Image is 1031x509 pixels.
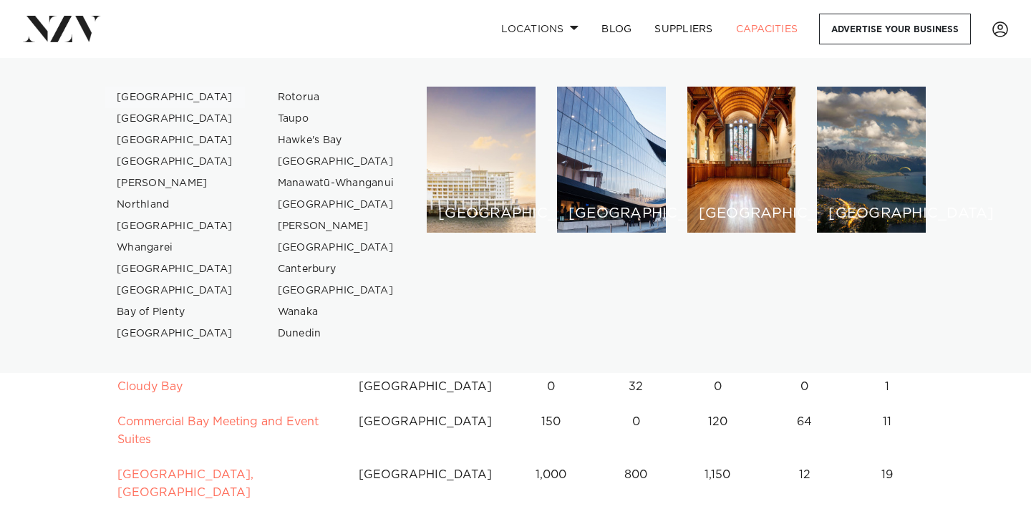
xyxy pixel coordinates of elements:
a: Advertise your business [819,14,971,44]
td: 120 [674,404,761,457]
img: nzv-logo.png [23,16,101,42]
a: [GEOGRAPHIC_DATA] [105,87,245,108]
a: [GEOGRAPHIC_DATA] [105,280,245,301]
a: BLOG [590,14,643,44]
td: 0 [761,369,848,404]
h6: [GEOGRAPHIC_DATA] [828,206,914,221]
td: 1 [848,369,926,404]
a: Auckland venues [GEOGRAPHIC_DATA] [427,87,536,233]
a: [GEOGRAPHIC_DATA] [105,151,245,173]
a: Locations [490,14,590,44]
a: Commercial Bay Meeting and Event Suites [117,416,319,445]
a: [GEOGRAPHIC_DATA], [GEOGRAPHIC_DATA] [117,469,253,498]
td: [GEOGRAPHIC_DATA] [347,369,504,404]
a: [GEOGRAPHIC_DATA] [266,151,406,173]
a: [GEOGRAPHIC_DATA] [105,215,245,237]
a: [GEOGRAPHIC_DATA] [105,108,245,130]
a: Hawke's Bay [266,130,406,151]
a: Manawatū-Whanganui [266,173,406,194]
td: 0 [504,369,598,404]
td: 32 [598,369,674,404]
a: Wellington venues [GEOGRAPHIC_DATA] [557,87,666,233]
a: [GEOGRAPHIC_DATA] [105,258,245,280]
a: [GEOGRAPHIC_DATA] [266,194,406,215]
a: Capacities [725,14,810,44]
a: Bay of Plenty [105,301,245,323]
a: [PERSON_NAME] [105,173,245,194]
a: Whangarei [105,237,245,258]
a: Northland [105,194,245,215]
h6: [GEOGRAPHIC_DATA] [438,206,524,221]
a: Queenstown venues [GEOGRAPHIC_DATA] [817,87,926,233]
a: Dunedin [266,323,406,344]
a: [GEOGRAPHIC_DATA] [266,237,406,258]
a: Cloudy Bay [117,381,183,392]
td: 0 [674,369,761,404]
a: [GEOGRAPHIC_DATA] [105,130,245,151]
td: 0 [598,404,674,457]
a: [GEOGRAPHIC_DATA] [105,323,245,344]
h6: [GEOGRAPHIC_DATA] [699,206,785,221]
a: Wanaka [266,301,406,323]
h6: [GEOGRAPHIC_DATA] [568,206,654,221]
td: 150 [504,404,598,457]
td: [GEOGRAPHIC_DATA] [347,404,504,457]
a: SUPPLIERS [643,14,724,44]
a: Christchurch venues [GEOGRAPHIC_DATA] [687,87,796,233]
a: Canterbury [266,258,406,280]
a: [PERSON_NAME] [266,215,406,237]
td: 64 [761,404,848,457]
td: 11 [848,404,926,457]
a: Taupo [266,108,406,130]
a: Rotorua [266,87,406,108]
a: [GEOGRAPHIC_DATA] [266,280,406,301]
